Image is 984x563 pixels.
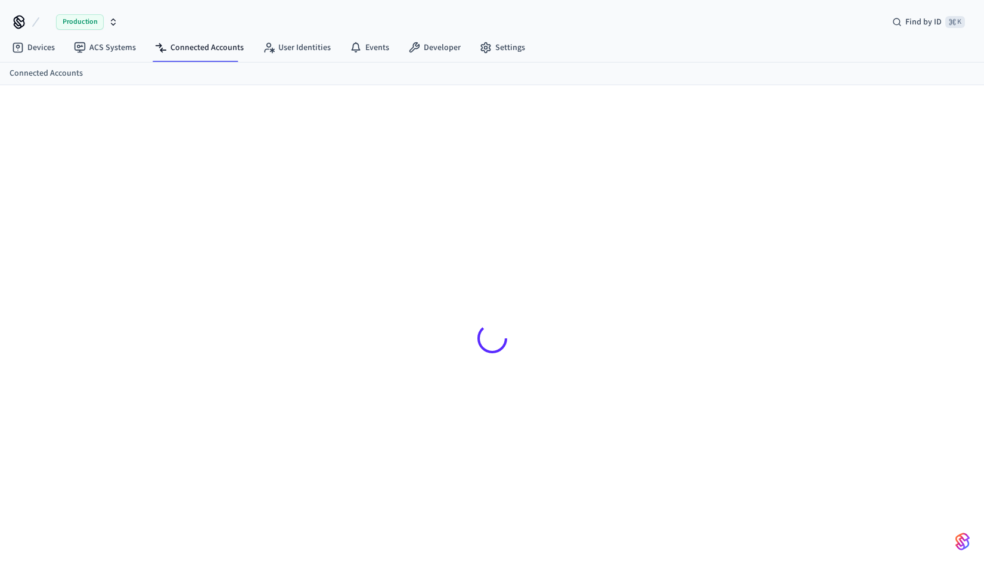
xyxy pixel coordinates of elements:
[470,37,535,58] a: Settings
[905,16,942,28] span: Find by ID
[145,37,253,58] a: Connected Accounts
[399,37,470,58] a: Developer
[56,14,104,30] span: Production
[64,37,145,58] a: ACS Systems
[10,67,83,80] a: Connected Accounts
[253,37,340,58] a: User Identities
[340,37,399,58] a: Events
[2,37,64,58] a: Devices
[883,11,974,33] div: Find by ID⌘ K
[945,16,965,28] span: ⌘ K
[955,532,970,551] img: SeamLogoGradient.69752ec5.svg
